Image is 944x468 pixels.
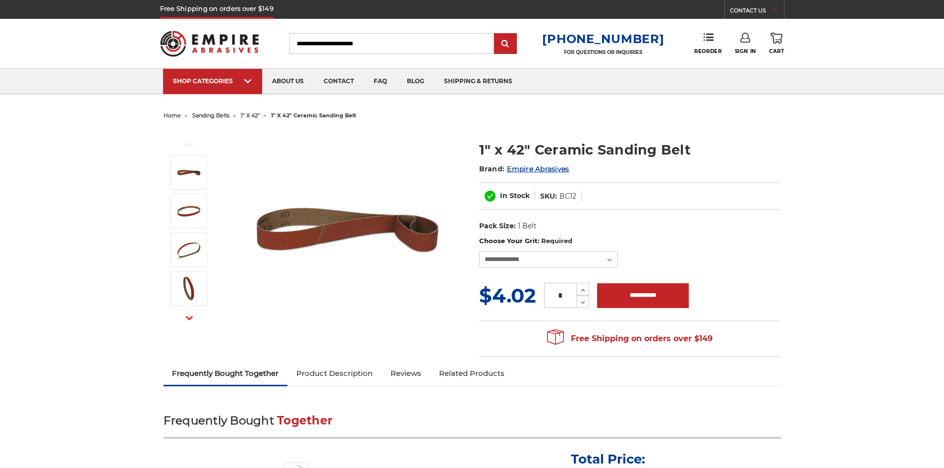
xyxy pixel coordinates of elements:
[479,164,505,173] span: Brand:
[559,191,576,202] dd: BC12
[479,283,536,308] span: $4.02
[730,5,784,19] a: CONTACT US
[479,236,781,246] label: Choose Your Grit:
[571,451,645,467] p: Total Price:
[542,32,664,46] a: [PHONE_NUMBER]
[364,69,397,94] a: faq
[500,191,530,200] span: In Stock
[397,69,434,94] a: blog
[192,112,229,119] a: sanding belts
[176,237,201,262] img: 1" x 42" Sanding Belt Cer
[694,48,722,54] span: Reorder
[160,24,259,63] img: Empire Abrasives
[434,69,522,94] a: shipping & returns
[262,69,314,94] a: about us
[177,134,201,155] button: Previous
[277,414,333,427] span: Together
[430,363,513,384] a: Related Products
[735,48,756,54] span: Sign In
[694,33,722,54] a: Reorder
[248,130,446,328] img: 1" x 42" Ceramic Belt
[541,237,572,245] small: Required
[287,363,382,384] a: Product Description
[173,77,252,85] div: SHOP CATEGORIES
[542,49,664,55] p: FOR QUESTIONS OR INQUIRIES
[176,160,201,185] img: 1" x 42" Ceramic Belt
[479,140,781,159] h1: 1" x 42" Ceramic Sanding Belt
[769,33,784,54] a: Cart
[164,112,181,119] a: home
[540,191,557,202] dt: SKU:
[176,199,201,223] img: 1" x 42" Ceramic Sanding Belt
[164,363,288,384] a: Frequently Bought Together
[314,69,364,94] a: contact
[769,48,784,54] span: Cart
[176,276,201,301] img: 1" x 42" - Ceramic Sanding Belt
[271,112,356,119] span: 1" x 42" ceramic sanding belt
[177,308,201,329] button: Next
[507,164,569,173] a: Empire Abrasives
[164,414,274,427] span: Frequently Bought
[547,329,713,349] span: Free Shipping on orders over $149
[518,221,537,231] dd: 1 Belt
[382,363,430,384] a: Reviews
[241,112,260,119] a: 1" x 42"
[496,34,515,54] input: Submit
[479,221,516,231] dt: Pack Size:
